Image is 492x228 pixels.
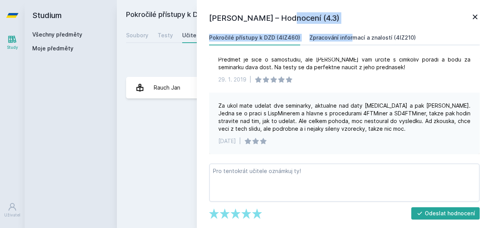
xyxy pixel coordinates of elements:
span: Moje předměty [32,45,73,52]
div: Za ukol mate udelat dve seminarky, aktualne nad daty [MEDICAL_DATA] a pak [PERSON_NAME]. Jedna se... [218,102,470,133]
a: Uživatel [2,198,23,222]
div: Uživatel [4,212,20,218]
div: Study [7,45,18,50]
h2: Pokročilé přístupy k DZD (4IZ460) [126,9,397,22]
div: Rauch Jan [154,80,180,95]
a: Všechny předměty [32,31,82,38]
div: 29. 1. 2019 [218,76,246,83]
a: Testy [158,28,173,43]
a: Soubory [126,28,148,43]
div: Soubory [126,32,148,39]
div: | [249,76,251,83]
a: Učitelé [182,28,201,43]
a: Rauch Jan 4 hodnocení 4.3 [126,77,483,98]
div: Učitelé [182,32,201,39]
div: Testy [158,32,173,39]
a: Study [2,31,23,54]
